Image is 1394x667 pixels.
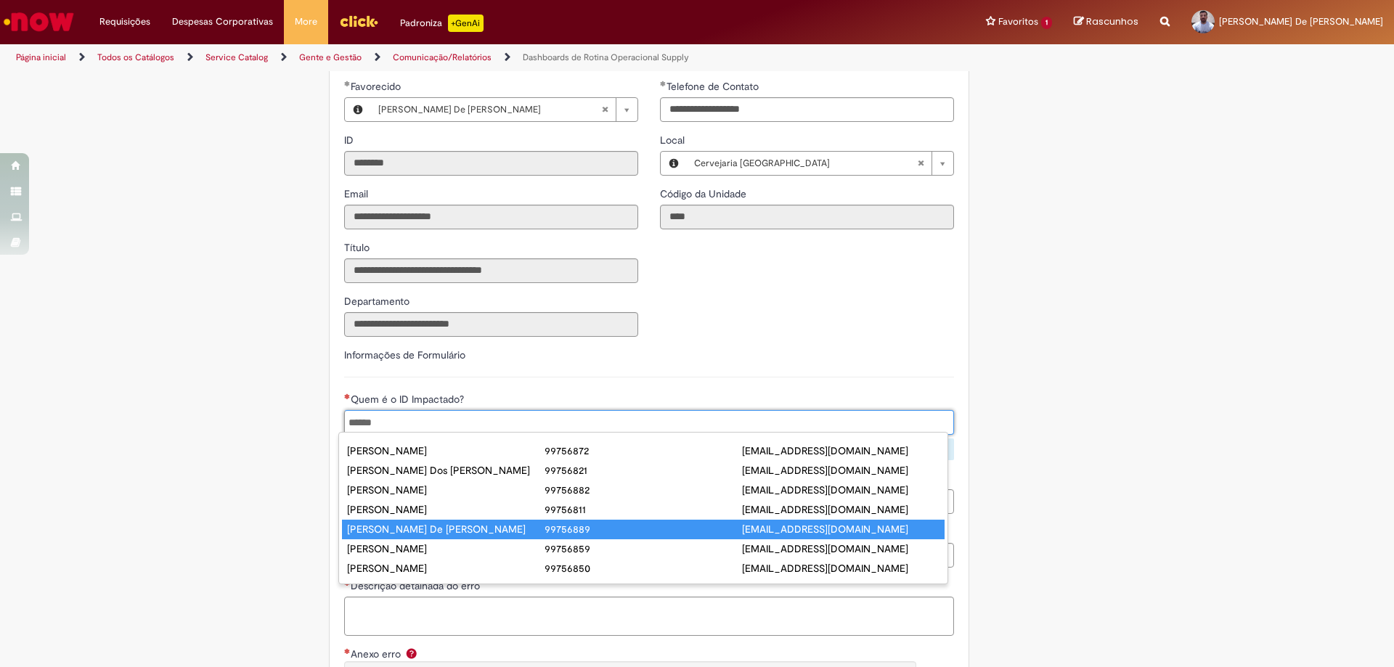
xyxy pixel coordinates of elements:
div: [PERSON_NAME] Dos [PERSON_NAME] [347,463,545,478]
div: 99756882 [545,483,742,497]
div: [PERSON_NAME] De [PERSON_NAME] [347,522,545,536]
div: [EMAIL_ADDRESS][DOMAIN_NAME] [742,463,939,478]
div: 99756872 [545,443,742,458]
div: [PERSON_NAME] [347,502,545,517]
div: [PERSON_NAME] [347,581,545,595]
div: [EMAIL_ADDRESS][DOMAIN_NAME] [742,561,939,576]
ul: Quem é o ID Impactado? [339,438,947,584]
div: 99756821 [545,463,742,478]
div: 99756889 [545,522,742,536]
div: [EMAIL_ADDRESS][DOMAIN_NAME] [742,581,939,595]
div: 99756811 [545,502,742,517]
div: [EMAIL_ADDRESS][DOMAIN_NAME] [742,522,939,536]
div: [EMAIL_ADDRESS][DOMAIN_NAME] [742,541,939,556]
div: [PERSON_NAME] [347,483,545,497]
div: [EMAIL_ADDRESS][DOMAIN_NAME] [742,483,939,497]
div: 99756850 [545,561,742,576]
div: [PERSON_NAME] [347,541,545,556]
div: [EMAIL_ADDRESS][DOMAIN_NAME] [742,502,939,517]
div: [PERSON_NAME] [347,443,545,458]
div: [PERSON_NAME] [347,561,545,576]
div: [EMAIL_ADDRESS][DOMAIN_NAME] [742,443,939,458]
div: 99756898 [545,581,742,595]
div: 99756859 [545,541,742,556]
